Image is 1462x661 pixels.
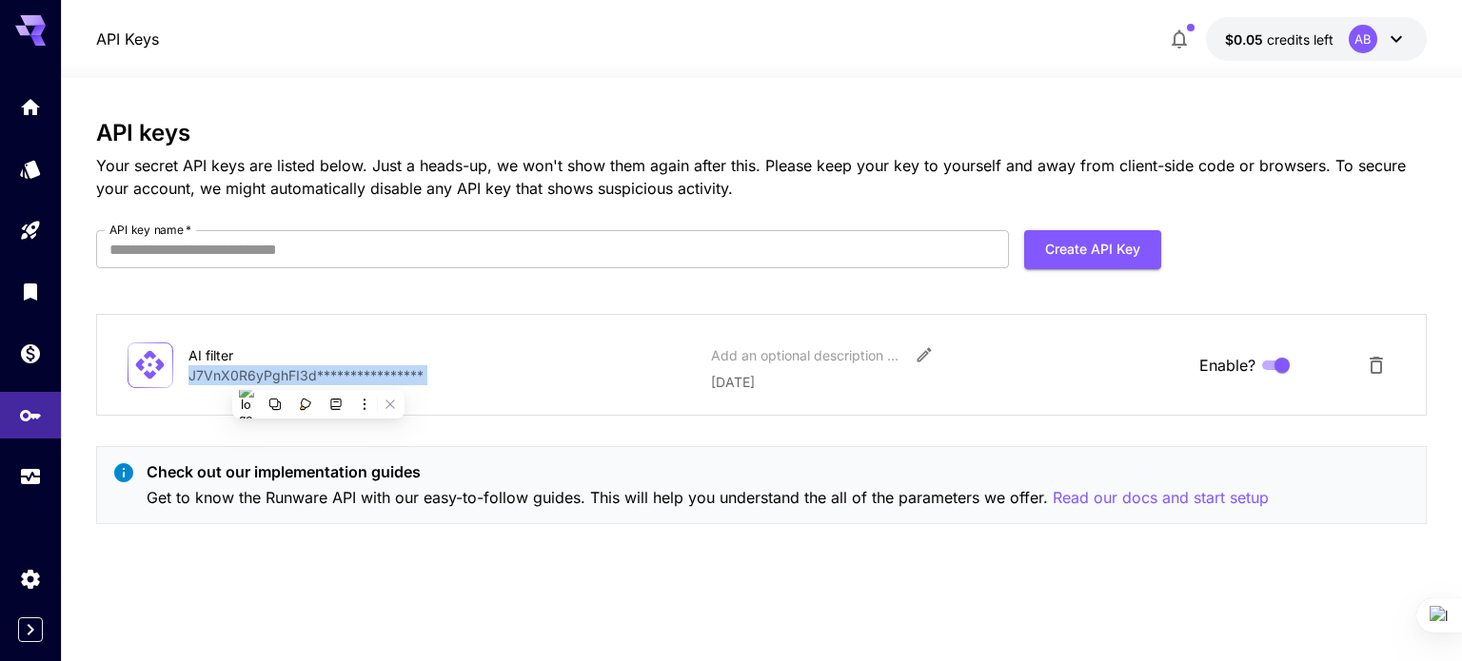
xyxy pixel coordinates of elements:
[907,338,941,372] button: Edit
[96,154,1427,200] p: Your secret API keys are listed below. Just a heads-up, we won't show them again after this. Plea...
[18,617,43,642] button: Expand sidebar
[1357,346,1395,384] button: Delete API Key
[19,95,42,119] div: Home
[19,403,42,427] div: API Keys
[1225,29,1334,49] div: $0.05
[1225,31,1267,48] span: $0.05
[147,486,1269,510] p: Get to know the Runware API with our easy-to-follow guides. This will help you understand the all...
[19,280,42,303] div: Library
[1206,17,1427,61] button: $0.05AB
[1024,230,1161,269] button: Create API Key
[19,341,42,365] div: Wallet
[19,219,42,243] div: Playground
[1053,486,1269,510] button: Read our docs and start setup
[19,465,42,489] div: Usage
[188,345,379,365] div: AI filter
[109,222,191,238] label: API key name
[1349,25,1377,53] div: AB
[96,120,1427,146] h3: API keys
[711,345,901,365] div: Add an optional description or comment
[96,28,159,50] a: API Keys
[1267,31,1334,48] span: credits left
[19,567,42,591] div: Settings
[1199,354,1255,377] span: Enable?
[147,460,1269,483] p: Check out our implementation guides
[711,372,1184,392] p: [DATE]
[19,157,42,181] div: Models
[96,28,159,50] nav: breadcrumb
